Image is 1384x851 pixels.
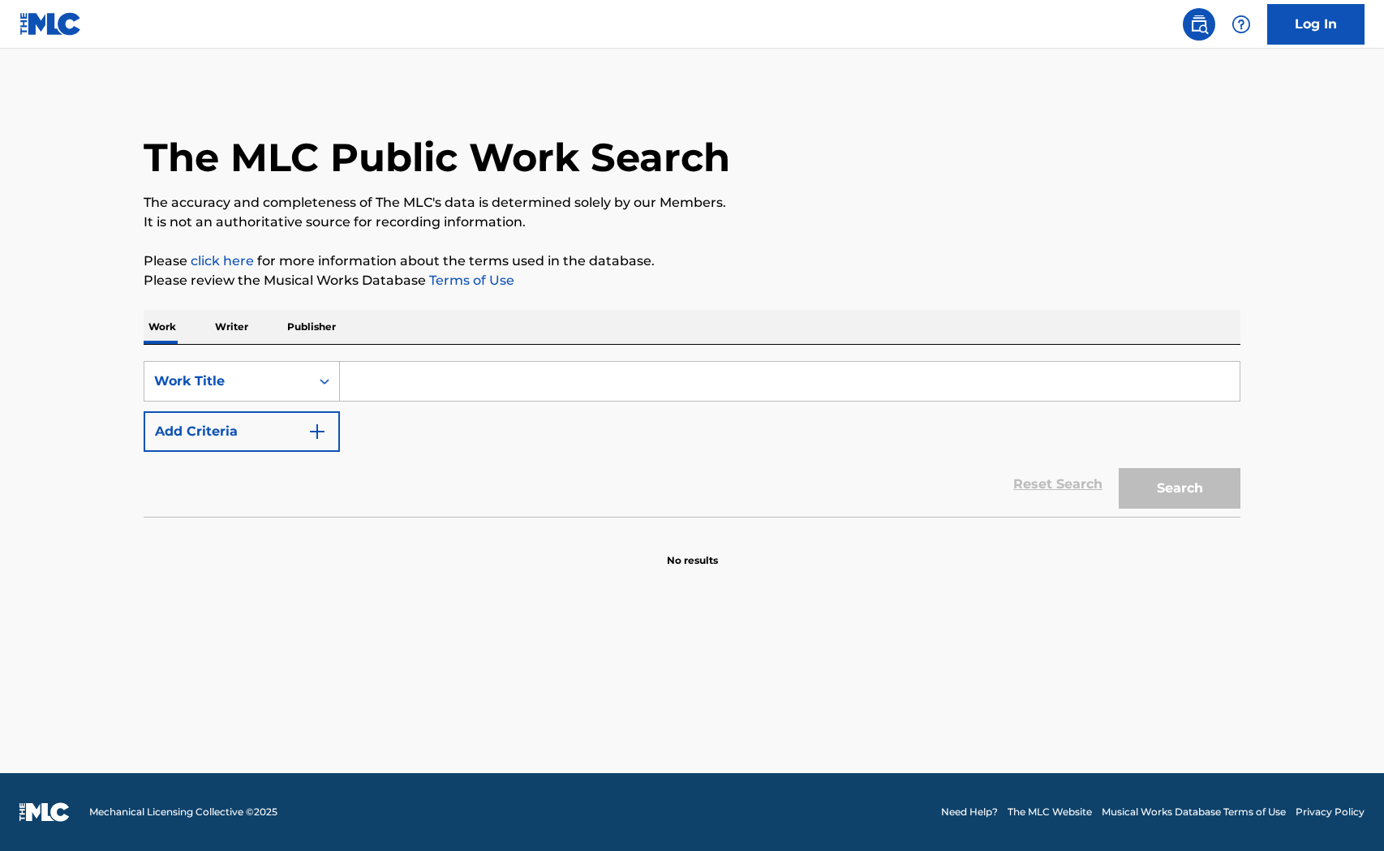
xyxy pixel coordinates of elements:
[1102,805,1286,819] a: Musical Works Database Terms of Use
[1296,805,1365,819] a: Privacy Policy
[19,802,70,822] img: logo
[191,253,254,269] a: click here
[1183,8,1215,41] a: Public Search
[426,273,514,288] a: Terms of Use
[1008,805,1092,819] a: The MLC Website
[89,805,277,819] span: Mechanical Licensing Collective © 2025
[1303,773,1384,851] iframe: Chat Widget
[1225,8,1257,41] div: Help
[144,133,730,182] h1: The MLC Public Work Search
[144,310,181,344] p: Work
[210,310,253,344] p: Writer
[154,372,300,391] div: Work Title
[144,361,1240,517] form: Search Form
[282,310,341,344] p: Publisher
[941,805,998,819] a: Need Help?
[19,12,82,36] img: MLC Logo
[1231,15,1251,34] img: help
[307,422,327,441] img: 9d2ae6d4665cec9f34b9.svg
[144,411,340,452] button: Add Criteria
[1189,15,1209,34] img: search
[144,193,1240,213] p: The accuracy and completeness of The MLC's data is determined solely by our Members.
[1267,4,1365,45] a: Log In
[144,213,1240,232] p: It is not an authoritative source for recording information.
[144,251,1240,271] p: Please for more information about the terms used in the database.
[144,271,1240,290] p: Please review the Musical Works Database
[667,534,718,568] p: No results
